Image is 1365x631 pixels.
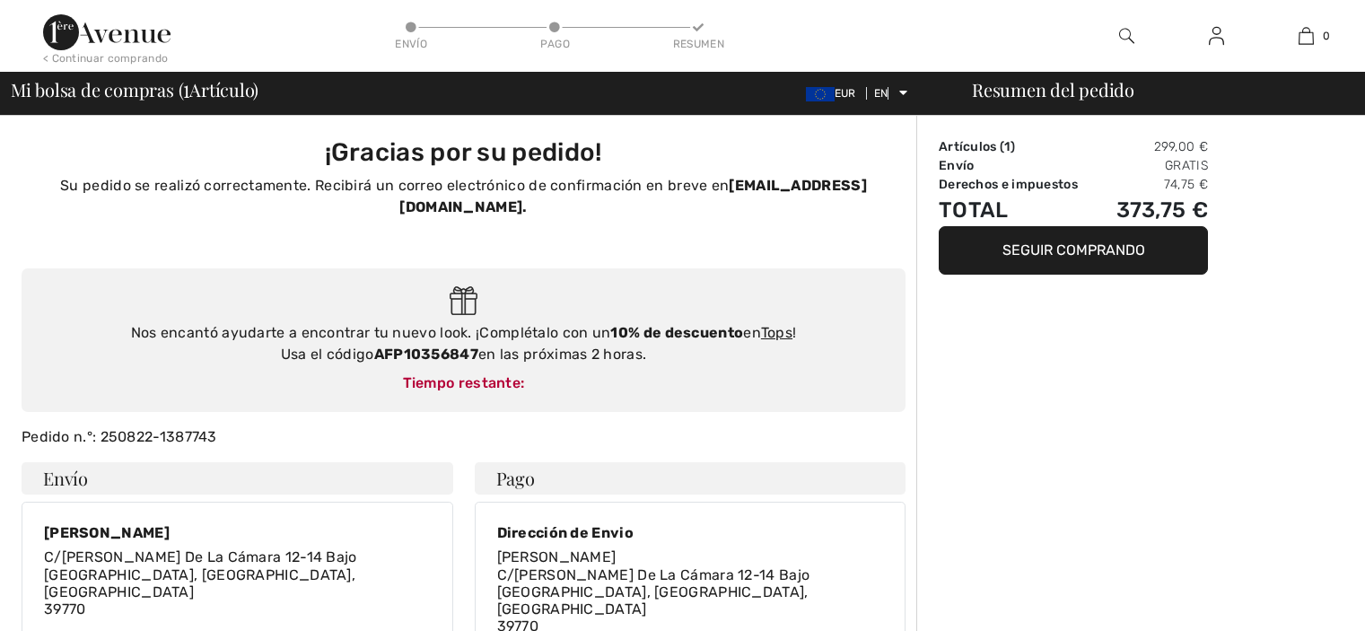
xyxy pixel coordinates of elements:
[1116,197,1208,223] font: 373,75 €
[939,226,1208,275] button: Seguir comprando
[1154,139,1208,154] font: 299,00 €
[1165,158,1208,173] font: Gratis
[939,177,1078,192] font: Derechos e impuestos
[497,583,809,618] font: [GEOGRAPHIC_DATA], [GEOGRAPHIC_DATA], [GEOGRAPHIC_DATA]
[1119,25,1134,47] img: buscar en el sitio web
[610,324,743,341] font: 10% de descuento
[281,346,374,363] font: Usa el código
[939,139,1004,154] font: Artículos (
[1209,25,1224,47] img: Mi información
[497,524,634,541] font: Dirección de Envio
[496,466,535,490] font: Pago
[395,38,427,50] font: Envío
[44,524,170,541] font: [PERSON_NAME]
[399,177,866,215] font: [EMAIL_ADDRESS][DOMAIN_NAME].
[131,324,611,341] font: Nos encantó ayudarte a encontrar tu nuevo look. ¡Complétalo con un
[939,158,975,173] font: Envío
[540,38,570,50] font: Pago
[1004,139,1010,154] font: 1
[44,566,355,600] font: [GEOGRAPHIC_DATA], [GEOGRAPHIC_DATA], [GEOGRAPHIC_DATA]
[1262,25,1350,47] a: 0
[44,548,357,565] font: C/[PERSON_NAME] De La Cámara 12-14 Bajo
[43,52,168,65] font: < Continuar comprando
[450,286,477,316] img: Gift.svg
[874,87,888,100] font: EN
[44,600,86,618] font: 39770
[1011,139,1015,154] font: )
[673,38,724,50] font: Resumen
[1194,25,1238,48] a: Iniciar sesión
[939,197,1009,223] font: Total
[374,346,478,363] font: AFP10356847
[43,14,171,50] img: Avenida 1ère
[43,466,88,490] font: Envío
[972,77,1134,101] font: Resumen del pedido
[11,77,183,101] font: Mi bolsa de compras (
[1164,177,1208,192] font: 74,75 €
[403,374,525,391] font: Tiempo restante:
[743,324,761,341] font: en
[497,548,617,565] font: [PERSON_NAME]
[478,346,646,363] font: en las próximas 2 horas.
[792,324,796,341] font: !
[22,428,217,445] font: Pedido n.°: 250822-1387743
[60,177,729,194] font: Su pedido se realizó correctamente. Recibirá un correo electrónico de confirmación en breve en
[325,137,603,167] font: ¡Gracias por su pedido!
[835,87,856,100] font: EUR
[497,566,810,583] font: C/[PERSON_NAME] De La Cámara 12-14 Bajo
[1323,30,1330,42] font: 0
[806,87,835,101] img: Euro
[189,77,258,101] font: Artículo)
[761,324,792,341] a: Tops
[183,72,189,103] font: 1
[1002,241,1145,259] font: Seguir comprando
[1299,25,1314,47] img: Mi bolso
